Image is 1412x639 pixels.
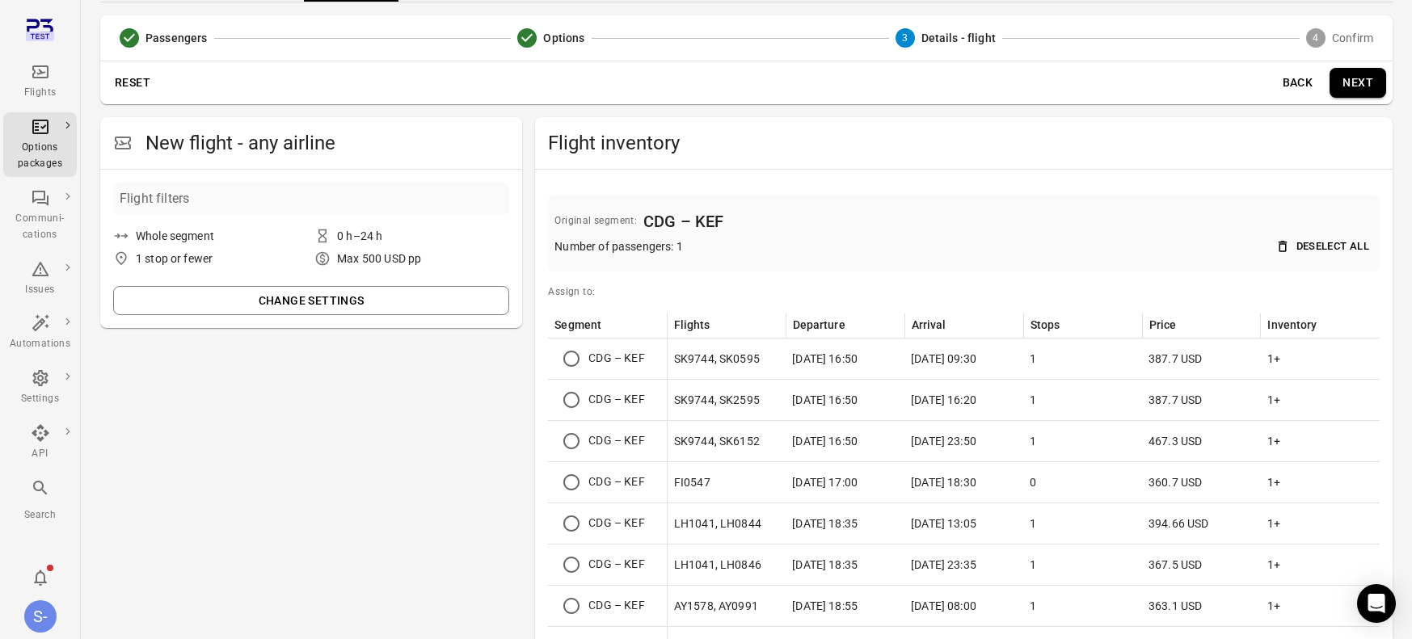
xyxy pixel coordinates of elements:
[904,313,1023,338] th: Arrival
[1261,421,1380,462] td: 1+
[667,544,786,586] td: LH1041, LH0846
[1142,338,1261,380] td: 387.7 USD
[786,586,904,627] td: [DATE] 18:55
[1332,30,1373,46] span: Confirm
[904,462,1023,503] td: [DATE] 18:30
[921,30,996,46] span: Details - flight
[904,544,1023,586] td: [DATE] 23:35
[145,130,509,156] span: New flight - any airline
[24,561,57,594] button: Notifications
[1142,586,1261,627] td: 363.1 USD
[667,338,786,380] td: SK9744, SK0595
[1261,503,1380,544] td: 1+
[1023,586,1142,627] td: 1
[643,208,723,234] div: CDG – KEF
[120,189,189,208] div: Flight filters
[667,313,786,338] th: Flights
[548,380,667,421] td: CDG – KEF
[107,68,158,98] button: Reset
[667,462,786,503] td: FI0547
[136,250,213,267] div: 1 stop or fewer
[904,338,1023,380] td: [DATE] 09:30
[548,421,667,462] td: CDG – KEF
[1330,68,1386,98] button: Next
[548,284,595,301] div: Assign to:
[18,594,63,639] button: Sólberg - AviLabs
[554,238,682,254] div: Number of passengers: 1
[902,32,908,44] text: 3
[548,338,667,380] td: CDG – KEF
[667,380,786,421] td: SK9744, SK2595
[1357,584,1396,623] div: Open Intercom Messenger
[667,586,786,627] td: AY1578, AY0991
[24,600,57,633] div: S-
[548,130,1380,156] span: Flight inventory
[786,338,904,380] td: [DATE] 16:50
[786,544,904,586] td: [DATE] 18:35
[3,57,77,106] a: Flights
[554,213,637,229] div: Original segment:
[10,211,70,243] div: Communi-cations
[10,391,70,407] div: Settings
[904,586,1023,627] td: [DATE] 08:00
[1142,421,1261,462] td: 467.3 USD
[337,250,421,267] div: Max 500 USD pp
[543,30,584,46] span: Options
[548,544,667,586] td: CDG – KEF
[1023,544,1142,586] td: 1
[1023,421,1142,462] td: 1
[136,228,214,244] div: Whole segment
[786,462,904,503] td: [DATE] 17:00
[113,286,509,316] button: Change settings
[667,421,786,462] td: SK9744, SK6152
[786,313,904,338] th: Departure
[1142,462,1261,503] td: 360.7 USD
[10,282,70,298] div: Issues
[337,228,382,244] div: 0 h–24 h
[1023,503,1142,544] td: 1
[10,336,70,352] div: Automations
[3,418,77,467] a: API
[1313,32,1318,44] text: 4
[1261,313,1380,338] th: Inventory
[10,507,70,523] div: Search
[1023,338,1142,380] td: 1
[1142,544,1261,586] td: 367.5 USD
[145,30,208,46] span: Passengers
[667,503,786,544] td: LH1041, LH0844
[1023,380,1142,421] td: 1
[3,183,77,248] a: Communi-cations
[1023,313,1142,338] th: Stops
[1142,503,1261,544] td: 394.66 USD
[904,421,1023,462] td: [DATE] 23:50
[786,503,904,544] td: [DATE] 18:35
[786,421,904,462] td: [DATE] 16:50
[1261,380,1380,421] td: 1+
[904,503,1023,544] td: [DATE] 13:05
[10,85,70,101] div: Flights
[3,473,77,528] button: Search
[10,140,70,172] div: Options packages
[3,309,77,357] a: Automations
[10,446,70,462] div: API
[548,586,667,627] td: CDG – KEF
[1142,380,1261,421] td: 387.7 USD
[548,313,667,338] th: Segment
[1271,68,1323,98] button: Back
[548,462,667,503] td: CDG – KEF
[904,380,1023,421] td: [DATE] 16:20
[1261,462,1380,503] td: 1+
[1023,462,1142,503] td: 0
[786,380,904,421] td: [DATE] 16:50
[1261,586,1380,627] td: 1+
[1261,338,1380,380] td: 1+
[1273,234,1373,259] button: Deselect all
[3,112,77,177] a: Options packages
[1261,544,1380,586] td: 1+
[548,503,667,544] td: CDG – KEF
[3,254,77,303] a: Issues
[1142,313,1261,338] th: Price
[3,364,77,412] a: Settings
